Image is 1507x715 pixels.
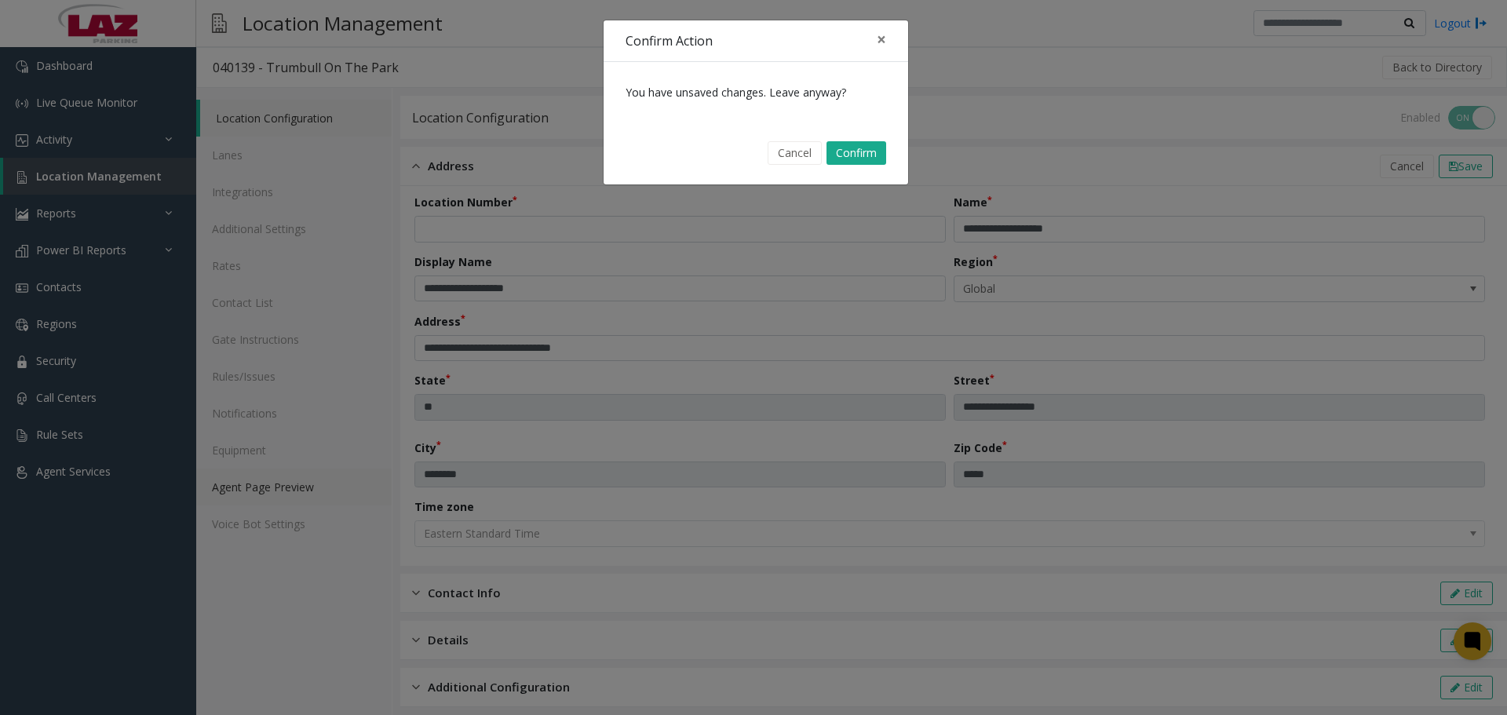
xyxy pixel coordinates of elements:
button: Close [866,20,897,59]
div: You have unsaved changes. Leave anyway? [604,62,908,122]
button: Confirm [826,141,886,165]
span: × [877,28,886,50]
h4: Confirm Action [626,31,713,50]
button: Cancel [768,141,822,165]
